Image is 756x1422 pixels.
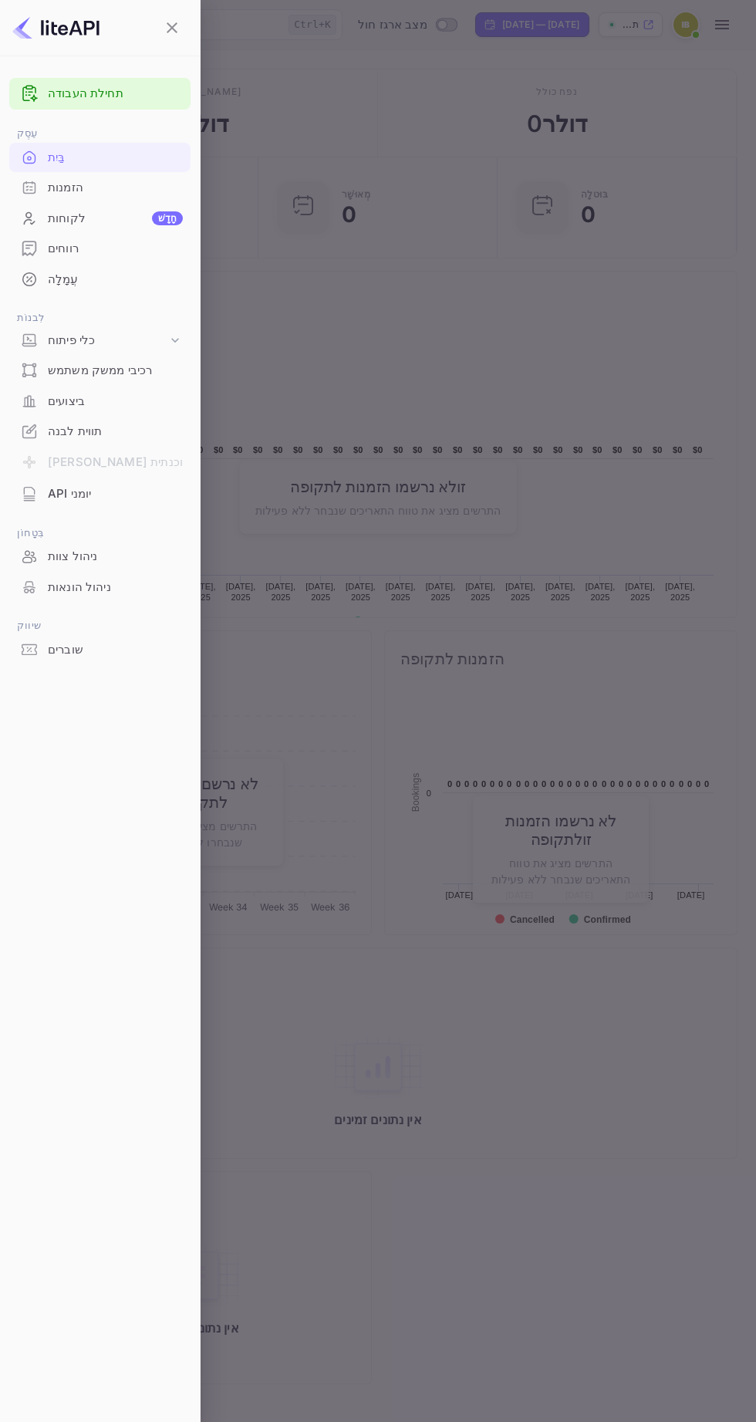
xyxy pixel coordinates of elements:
a: שוברים [9,635,191,664]
div: ניהול צוות [9,542,191,572]
div: כלי פיתוח [9,327,191,354]
font: רווחים [48,241,79,255]
font: כלי פיתוח [48,333,95,347]
font: רכיבי ממשק משתמש [48,363,152,377]
a: יומני API [9,479,191,508]
a: ביצועים [9,387,191,415]
div: תחילת העבודה [9,78,191,110]
font: חָדָשׁ [158,212,177,224]
div: לקוחותחָדָשׁ [9,204,191,234]
font: עֵסֶק [17,127,38,139]
font: ניהול הונאות [48,579,111,594]
a: תווית לבנה [9,417,191,445]
div: יומני API [9,479,191,509]
div: ביצועים [9,387,191,417]
div: רכיבי ממשק משתמש [9,356,191,386]
a: רכיבי ממשק משתמש [9,356,191,384]
font: ביצועים [48,393,85,408]
font: תחילת העבודה [48,86,123,100]
font: לקוחות [48,211,86,225]
font: תווית לבנה [48,424,103,438]
font: עֲמָלָה [48,272,79,286]
div: תווית לבנה [9,417,191,447]
div: הזמנות [9,173,191,203]
a: ניהול הונאות [9,573,191,601]
a: רווחים [9,234,191,262]
font: לִבנוֹת [17,311,45,323]
a: עֲמָלָה [9,265,191,293]
div: שוברים [9,635,191,665]
font: שיווק [17,619,42,631]
img: לוגו LiteAPI [12,15,100,40]
a: בַּיִת [9,143,191,171]
a: לקוחותחָדָשׁ [9,204,191,232]
font: הזמנות [48,180,83,194]
font: ניהול צוות [48,549,98,563]
a: ניהול צוות [9,542,191,570]
div: רווחים [9,234,191,264]
font: שוברים [48,642,83,657]
div: בַּיִת [9,143,191,173]
font: יומני API [48,486,91,501]
font: בִּטָחוֹן [17,526,45,539]
a: הזמנות [9,173,191,201]
div: עֲמָלָה [9,265,191,295]
font: בַּיִת [48,150,65,164]
div: ניהול הונאות [9,573,191,603]
a: תחילת העבודה [48,85,183,103]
